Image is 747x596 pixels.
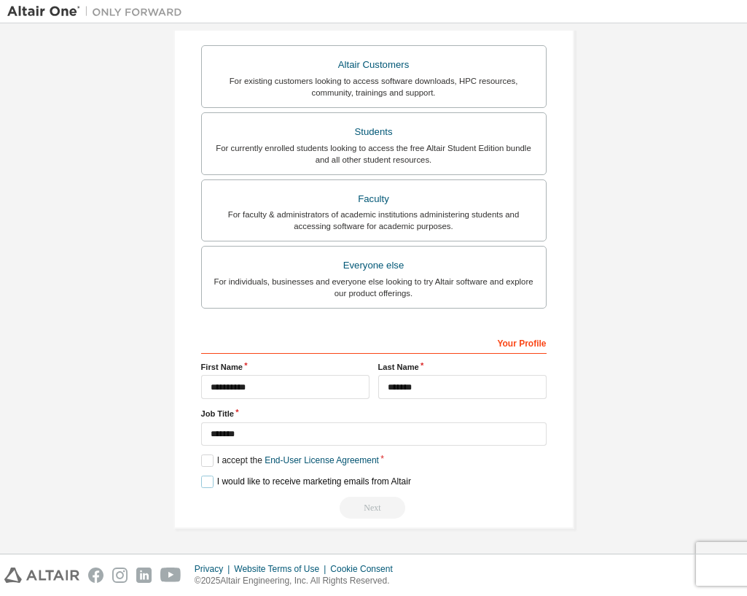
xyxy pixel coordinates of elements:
[211,75,537,98] div: For existing customers looking to access software downloads, HPC resources, community, trainings ...
[211,142,537,166] div: For currently enrolled students looking to access the free Altair Student Edition bundle and all ...
[88,568,103,583] img: facebook.svg
[211,209,537,232] div: For faculty & administrators of academic institutions administering students and accessing softwa...
[201,330,547,354] div: Your Profile
[201,454,379,467] label: I accept the
[330,563,401,575] div: Cookie Consent
[195,575,402,587] p: © 2025 Altair Engineering, Inc. All Rights Reserved.
[7,4,189,19] img: Altair One
[265,455,379,465] a: End-User License Agreement
[195,563,234,575] div: Privacy
[211,276,537,299] div: For individuals, businesses and everyone else looking to try Altair software and explore our prod...
[160,568,181,583] img: youtube.svg
[112,568,128,583] img: instagram.svg
[201,476,411,488] label: I would like to receive marketing emails from Altair
[211,189,537,209] div: Faculty
[211,122,537,142] div: Students
[201,497,547,519] div: Select your account type to continue
[378,361,547,373] label: Last Name
[211,55,537,75] div: Altair Customers
[136,568,152,583] img: linkedin.svg
[4,568,79,583] img: altair_logo.svg
[211,255,537,276] div: Everyone else
[234,563,330,575] div: Website Terms of Use
[201,361,369,373] label: First Name
[201,408,547,419] label: Job Title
